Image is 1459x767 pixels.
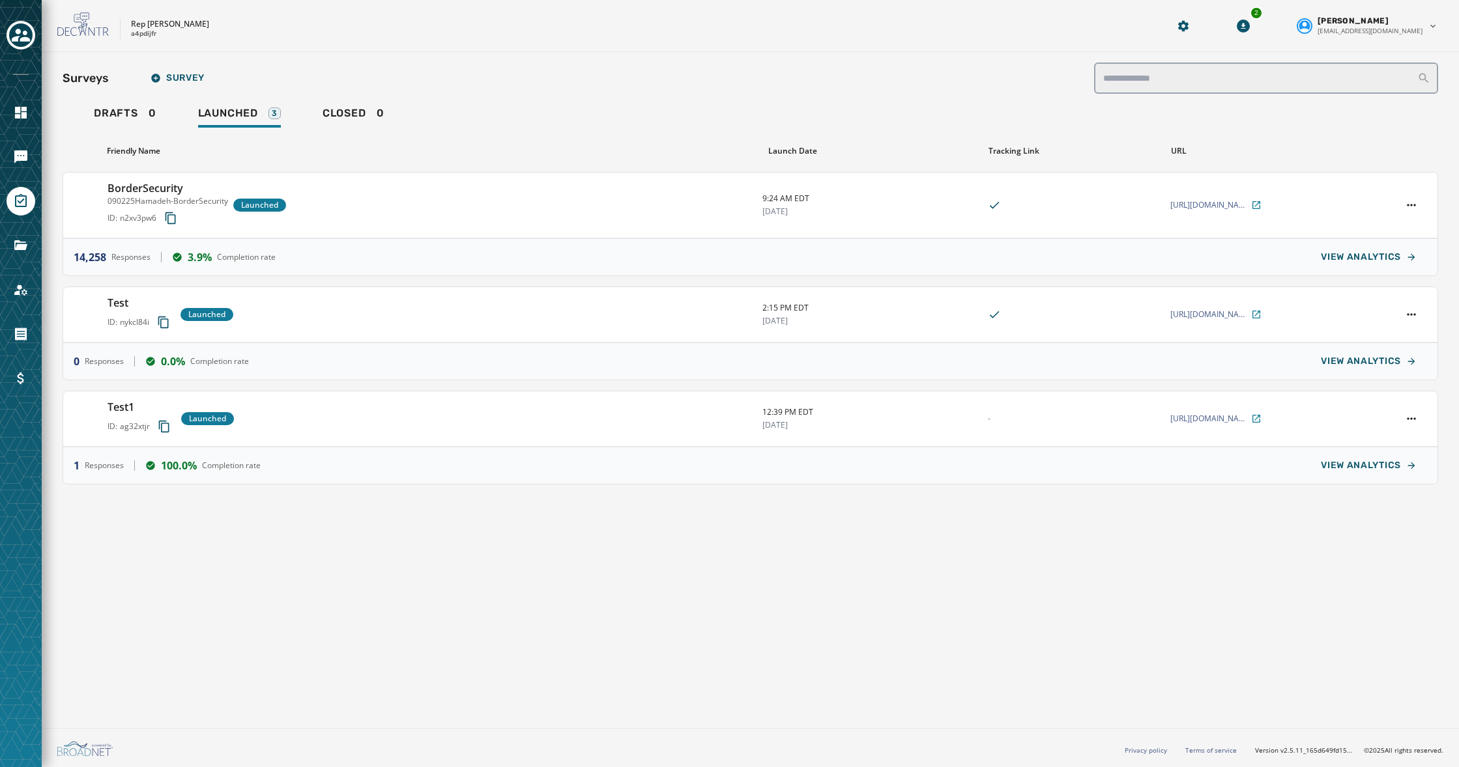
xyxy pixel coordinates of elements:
[111,252,151,262] span: Responses
[188,249,212,265] span: 3.9%
[241,200,278,210] span: Launched
[7,187,35,216] a: Navigate to Surveys
[1364,746,1443,755] span: © 2025 All rights reserved.
[131,29,156,39] p: a4pdijfr
[1255,746,1353,755] span: Version
[323,107,384,128] div: 0
[108,399,176,415] h3: Test1
[1170,413,1249,424] span: [URL][DOMAIN_NAME][PERSON_NAME]
[161,354,185,369] span: 0.0%
[7,364,35,393] a: Navigate to Billing
[1172,14,1195,38] button: Manage global settings
[1310,453,1427,479] button: VIEW ANALYTICS
[108,295,175,311] h3: Test
[1292,10,1443,41] button: User settings
[198,107,258,120] span: Launched
[1402,410,1421,428] button: Test1 action menu
[94,107,156,128] div: 0
[1310,244,1427,270] button: VIEW ANALYTICS
[188,100,291,130] a: Launched3
[120,421,150,432] span: ag32xtjr
[762,193,977,204] span: 9:24 AM EDT
[7,275,35,304] a: Navigate to Account
[1125,746,1167,755] a: Privacy policy
[1170,200,1262,210] a: [URL][DOMAIN_NAME][PERSON_NAME]
[120,317,149,328] span: nykcl84i
[217,252,276,262] span: Completion rate
[989,146,1161,156] div: Tracking Link
[161,458,197,473] span: 100.0%
[63,69,109,87] h2: Surveys
[159,206,182,230] button: Copy survey ID to clipboard
[7,21,35,49] button: Toggle account select drawer
[1170,309,1262,320] a: [URL][DOMAIN_NAME][PERSON_NAME]
[152,415,176,438] button: Copy survey ID to clipboard
[107,146,753,156] div: Friendly Name
[108,196,228,206] p: 090225Hamadeh-BorderSecurity
[131,19,209,29] p: Rep [PERSON_NAME]
[1170,200,1249,210] span: [URL][DOMAIN_NAME][PERSON_NAME]
[762,420,977,430] span: [DATE]
[120,213,156,223] span: n2xv3pw6
[85,460,124,471] span: Responses
[323,107,366,120] span: Closed
[1280,746,1353,755] span: v2.5.11_165d649fd1592c218755210ebffa1e5a55c3084e
[268,107,281,119] div: 3
[85,356,124,367] span: Responses
[1321,460,1401,471] span: VIEW ANALYTICS
[1232,14,1255,38] button: Download Menu
[7,98,35,127] a: Navigate to Home
[74,354,79,369] span: 0
[140,65,215,91] button: Survey
[1170,413,1262,424] a: [URL][DOMAIN_NAME][PERSON_NAME]
[762,303,977,313] span: 2:15 PM EDT
[1318,26,1423,36] span: [EMAIL_ADDRESS][DOMAIN_NAME]
[988,413,990,424] span: -
[7,143,35,171] a: Navigate to Messaging
[108,180,228,196] h3: BorderSecurity
[202,460,261,471] span: Completion rate
[312,100,395,130] a: Closed0
[108,213,117,223] span: ID:
[7,231,35,260] a: Navigate to Files
[189,413,226,424] span: Launched
[1185,746,1237,755] a: Terms of service
[762,206,977,217] span: [DATE]
[1170,309,1249,320] span: [URL][DOMAIN_NAME][PERSON_NAME]
[1318,16,1389,26] span: [PERSON_NAME]
[762,316,977,326] span: [DATE]
[1402,305,1421,324] button: Test action menu
[763,141,822,161] button: Sort by [object Object]
[762,407,977,417] span: 12:39 PM EDT
[1171,146,1386,156] div: URL
[1310,348,1427,374] button: VIEW ANALYTICS
[152,311,175,334] button: Copy survey ID to clipboard
[151,73,205,83] span: Survey
[190,356,249,367] span: Completion rate
[188,309,225,320] span: Launched
[94,107,138,120] span: Drafts
[7,320,35,348] a: Navigate to Orders
[108,317,117,328] span: ID:
[1250,7,1263,20] div: 2
[83,100,167,130] a: Drafts0
[74,249,106,265] span: 14,258
[1321,356,1401,367] span: VIEW ANALYTICS
[1402,196,1421,214] button: BorderSecurity action menu
[1321,252,1401,262] span: VIEW ANALYTICS
[74,458,79,473] span: 1
[108,421,117,432] span: ID:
